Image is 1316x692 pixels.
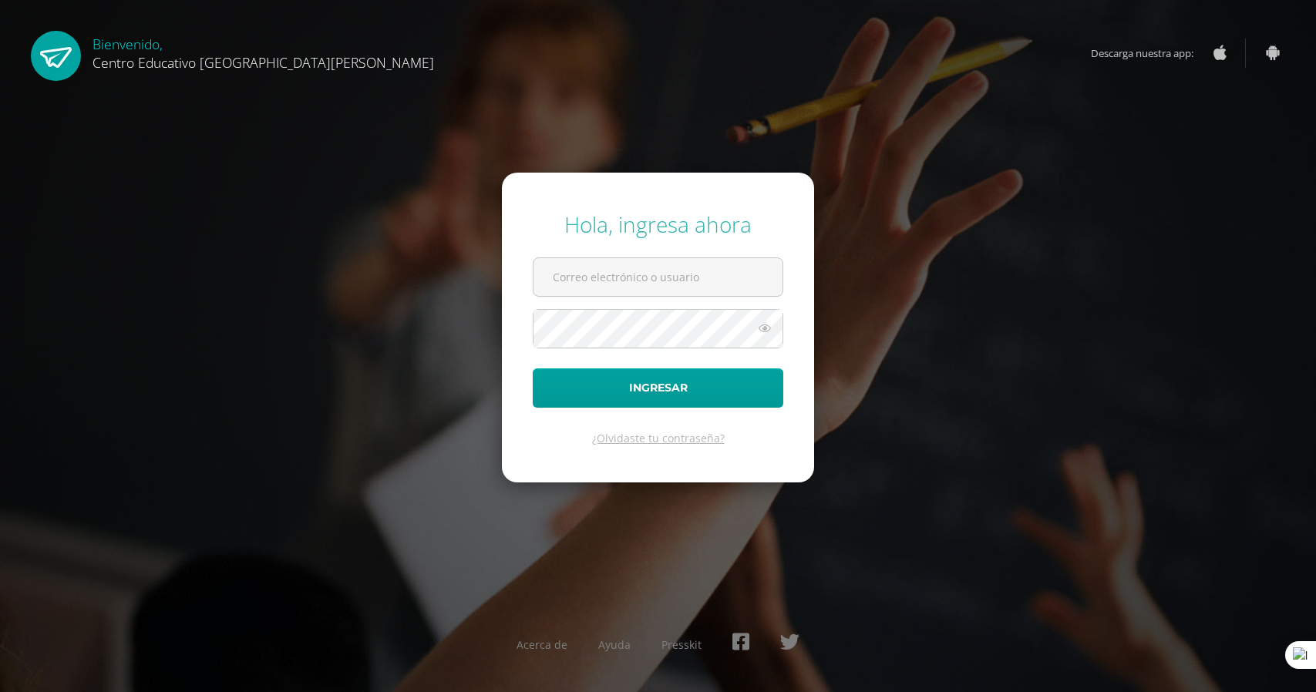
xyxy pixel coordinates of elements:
[533,258,783,296] input: Correo electrónico o usuario
[1091,39,1209,68] span: Descarga nuestra app:
[517,637,567,652] a: Acerca de
[93,53,434,72] span: Centro Educativo [GEOGRAPHIC_DATA][PERSON_NAME]
[533,368,783,408] button: Ingresar
[592,431,725,445] a: ¿Olvidaste tu contraseña?
[93,31,434,72] div: Bienvenido,
[598,637,631,652] a: Ayuda
[533,210,783,239] div: Hola, ingresa ahora
[661,637,702,652] a: Presskit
